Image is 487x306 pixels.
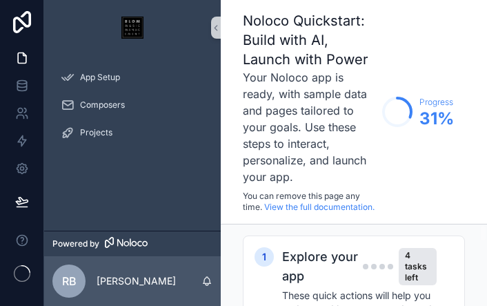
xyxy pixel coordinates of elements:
[282,247,363,286] h2: Explore your app
[52,93,212,117] a: Composers
[97,274,176,288] p: [PERSON_NAME]
[44,231,221,256] a: Powered by
[80,127,112,138] span: Projects
[221,224,487,306] div: scrollable content
[419,97,454,108] span: Progress
[62,273,77,289] span: RB
[255,247,274,267] div: 1
[243,191,360,212] span: You can remove this page any time.
[80,72,120,83] span: App Setup
[399,248,437,285] div: 4 tasks left
[52,65,212,90] a: App Setup
[419,108,454,130] span: 31 %
[52,238,99,249] span: Powered by
[121,17,143,39] img: App logo
[44,55,221,163] div: scrollable content
[243,11,375,69] h1: Noloco Quickstart: Build with AI, Launch with Power
[243,69,375,185] h3: Your Noloco app is ready, with sample data and pages tailored to your goals. Use these steps to i...
[52,120,212,145] a: Projects
[264,202,375,212] a: View the full documentation.
[80,99,125,111] span: Composers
